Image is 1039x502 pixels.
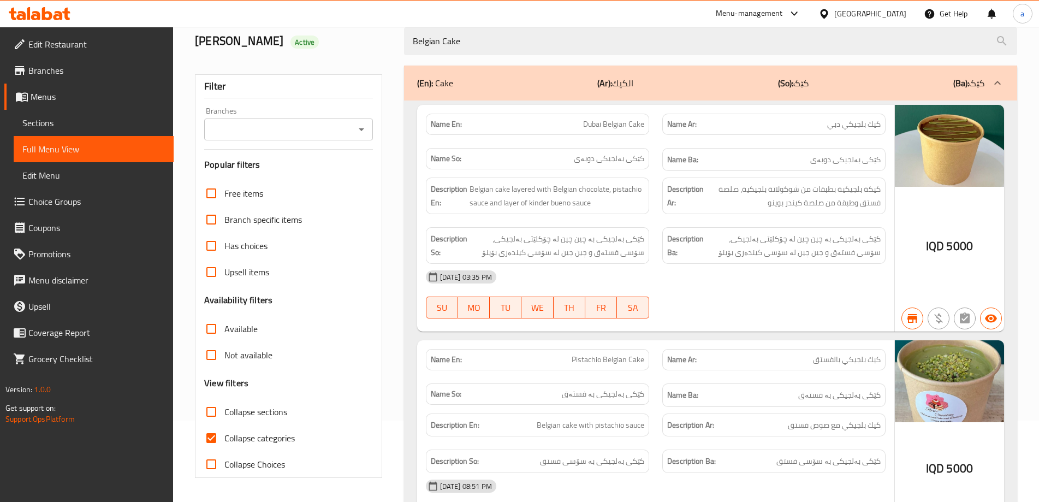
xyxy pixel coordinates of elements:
strong: Name So: [431,153,461,164]
button: SA [617,297,649,318]
strong: Description So: [431,232,467,259]
button: MO [458,297,490,318]
strong: Name En: [431,354,462,365]
b: (Ar): [597,75,612,91]
span: Branches [28,64,165,77]
span: MO [462,300,485,316]
p: الكيك [597,76,633,90]
span: Collapse Choices [224,458,285,471]
button: WE [521,297,553,318]
span: IQD [926,458,944,479]
div: Filter [204,75,372,98]
span: Get support on: [5,401,56,415]
a: Choice Groups [4,188,174,215]
div: Menu-management [716,7,783,20]
div: Active [290,36,319,49]
a: Full Menu View [14,136,174,162]
span: Promotions [28,247,165,261]
img: mmw_638810037069205947 [895,340,1004,422]
span: كيك بلجيكي بالفستق [813,354,881,365]
a: Promotions [4,241,174,267]
input: search [404,27,1017,55]
a: Coupons [4,215,174,241]
span: کێکی بەلجیکی بە فستەق [562,388,644,400]
span: Coverage Report [28,326,165,339]
span: SU [431,300,454,316]
span: کێکی بەلجیکی بە چین چین لە چۆکلێتی بەلجیکی، سۆسی فستەق و چین چین لە سۆسی کیندەری بۆینۆ [470,232,644,259]
a: Support.OpsPlatform [5,412,75,426]
span: Pistachio Belgian Cake [572,354,644,365]
span: Dubai Belgian Cake [583,119,644,130]
button: Purchased item [928,308,949,329]
strong: Description Ar: [667,182,704,209]
span: Choice Groups [28,195,165,208]
span: SA [621,300,644,316]
span: كيكة بلجيكية بطبقات من شوكولاتة بلجيكية، صلصة فستق وطبقة من صلصة كيندر بوينو [706,182,881,209]
span: Menu disclaimer [28,274,165,287]
strong: Description En: [431,182,467,209]
strong: Name Ar: [667,354,697,365]
h2: [PERSON_NAME] [195,33,390,49]
span: Coupons [28,221,165,234]
span: كيك بلجيكي مع صوص فستق [788,418,881,432]
strong: Description Ba: [667,454,716,468]
span: 5000 [946,458,973,479]
a: Sections [14,110,174,136]
span: Sections [22,116,165,129]
button: Branch specific item [901,308,923,329]
a: Edit Restaurant [4,31,174,57]
span: کێکی بەلجیکی بە سۆسی فستق [540,454,644,468]
button: TU [490,297,521,318]
button: FR [585,297,617,318]
strong: Name Ba: [667,153,698,167]
span: Has choices [224,239,268,252]
span: [DATE] 03:35 PM [436,272,496,282]
b: (Ba): [953,75,969,91]
span: Upsell [28,300,165,313]
a: Upsell [4,293,174,320]
span: Active [290,37,319,48]
span: 1.0.0 [34,382,51,397]
span: Free items [224,187,263,200]
strong: Name Ba: [667,388,698,402]
span: IQD [926,235,944,257]
span: Upsell items [224,265,269,279]
span: Collapse categories [224,432,295,445]
span: کێکی بەلجیکی دوبەی [574,153,644,164]
a: Branches [4,57,174,84]
button: TH [554,297,585,318]
a: Menu disclaimer [4,267,174,293]
span: Belgian cake layered with Belgian chocolate, pistachio sauce and layer of kinder bueno sauce [470,182,644,209]
h3: Popular filters [204,158,372,171]
p: کێک [953,76,984,90]
span: TU [494,300,517,316]
span: Grocery Checklist [28,352,165,365]
span: Collapse sections [224,405,287,418]
strong: Description Ar: [667,418,714,432]
span: کێکی بەلجیکی دوبەی [810,153,881,167]
span: TH [558,300,581,316]
span: کێکی بەلجیکی بە فستەق [798,388,881,402]
p: Cake [417,76,453,90]
strong: Name So: [431,388,461,400]
a: Edit Menu [14,162,174,188]
h3: View filters [204,377,248,389]
button: Available [980,308,1002,329]
img: mmw_638925969348842602 [895,105,1004,187]
span: 5000 [946,235,973,257]
strong: Description En: [431,418,479,432]
span: کێکی بەلجیکی بە چین چین لە چۆکلێتی بەلجیکی، سۆسی فستەق و چین چین لە سۆسی کیندەری بۆینۆ [706,232,881,259]
div: (En): Cake(Ar):الكيك(So):کێک(Ba):کێک [404,66,1017,101]
span: Branch specific items [224,213,302,226]
a: Grocery Checklist [4,346,174,372]
span: Edit Menu [22,169,165,182]
span: FR [590,300,613,316]
span: کێکی بەلجیکی بە سۆسی فستق [776,454,881,468]
strong: Description Ba: [667,232,704,259]
button: Not has choices [954,308,976,329]
span: WE [526,300,549,316]
span: Belgian cake with pistachio sauce [537,418,644,432]
b: (En): [417,75,433,91]
span: Edit Restaurant [28,38,165,51]
strong: Description So: [431,454,479,468]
